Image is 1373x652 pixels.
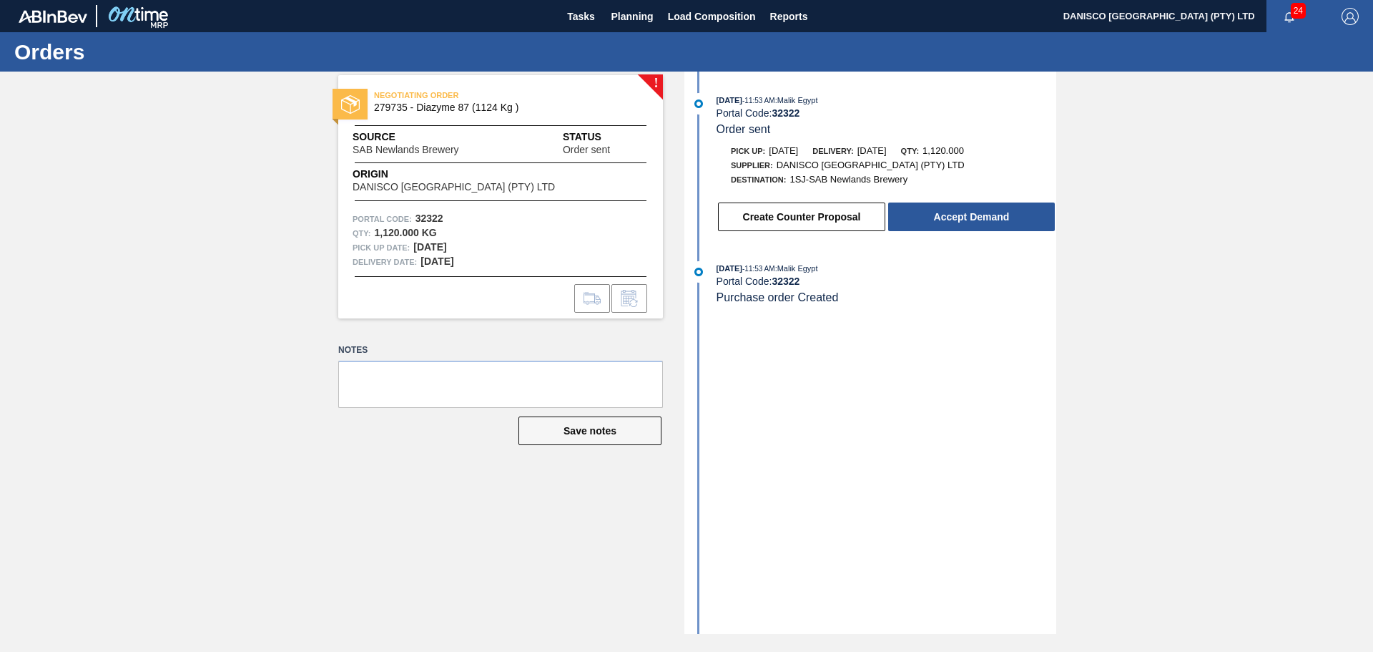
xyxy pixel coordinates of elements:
[353,130,502,145] span: Source
[694,99,703,108] img: atual
[353,182,555,193] span: DANISCO [GEOGRAPHIC_DATA] (PTY) LTD
[922,145,964,156] span: 1,120.000
[518,417,661,445] button: Save notes
[775,96,818,104] span: : Malik Egypt
[668,8,756,25] span: Load Composition
[374,102,634,113] span: 279735 - Diazyme 87 (1124 Kg )
[717,107,1056,119] div: Portal Code:
[770,8,808,25] span: Reports
[1342,8,1359,25] img: Logout
[353,145,459,155] span: SAB Newlands Brewery
[772,276,799,287] strong: 32322
[812,147,853,155] span: Delivery:
[611,8,654,25] span: Planning
[742,97,775,104] span: - 11:53 AM
[717,264,742,273] span: [DATE]
[717,276,1056,287] div: Portal Code:
[341,95,360,114] img: status
[888,203,1055,231] button: Accept Demand
[772,107,799,119] strong: 32322
[901,147,919,155] span: Qty:
[374,227,436,238] strong: 1,120.000 KG
[353,167,591,182] span: Origin
[1291,3,1306,19] span: 24
[574,284,610,313] div: Go to Load Composition
[731,161,773,170] span: Supplier:
[769,145,798,156] span: [DATE]
[857,145,887,156] span: [DATE]
[374,88,574,102] span: NEGOTIATING ORDER
[353,240,410,255] span: Pick up Date:
[566,8,597,25] span: Tasks
[1266,6,1312,26] button: Notifications
[611,284,647,313] div: Inform order change
[14,44,268,60] h1: Orders
[718,203,885,231] button: Create Counter Proposal
[353,226,370,240] span: Qty :
[338,340,663,361] label: Notes
[420,256,453,267] strong: [DATE]
[19,10,87,23] img: TNhmsLtSVTkK8tSr43FrP2fwEKptu5GPRR3wAAAABJRU5ErkJggg==
[353,212,412,226] span: Portal Code:
[563,130,649,145] span: Status
[717,123,771,135] span: Order sent
[731,147,765,155] span: Pick up:
[717,291,839,303] span: Purchase order Created
[415,213,443,224] strong: 32322
[353,255,417,269] span: Delivery Date:
[742,265,775,273] span: - 11:53 AM
[694,268,703,276] img: atual
[789,174,907,185] span: 1SJ-SAB Newlands Brewery
[777,160,965,170] span: DANISCO [GEOGRAPHIC_DATA] (PTY) LTD
[413,241,446,253] strong: [DATE]
[731,175,786,184] span: Destination:
[717,96,742,104] span: [DATE]
[775,264,818,273] span: : Malik Egypt
[563,145,610,155] span: Order sent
